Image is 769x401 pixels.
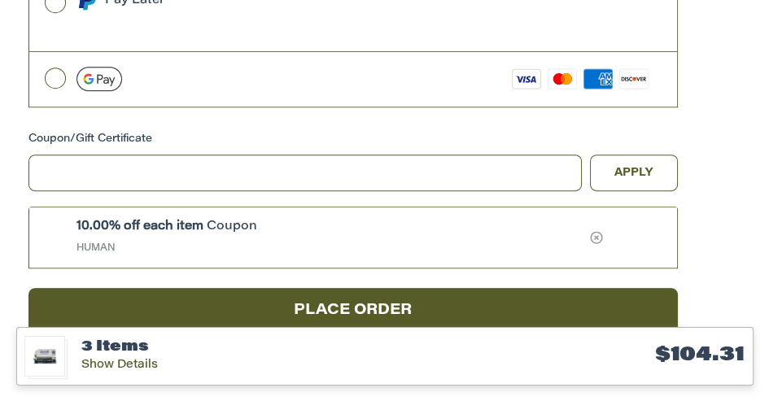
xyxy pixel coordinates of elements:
[25,337,64,376] img: Digitrax Block Detector for DCC Block Occupancy Detection ~ (Replaces BDL168) ~ BDL716
[28,155,583,191] input: Gift Certificate or Coupon Code
[76,220,203,233] span: 10.00% off each item
[76,218,584,237] span: Coupon
[76,244,116,253] span: HUMAN
[28,131,678,147] div: Coupon/Gift Certificate
[76,67,122,91] img: Google Pay icon
[81,360,158,371] a: Show Details
[28,288,678,333] button: Place Order
[590,155,678,191] button: Apply
[413,343,745,368] h3: $104.31
[81,338,413,357] h3: 3 Items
